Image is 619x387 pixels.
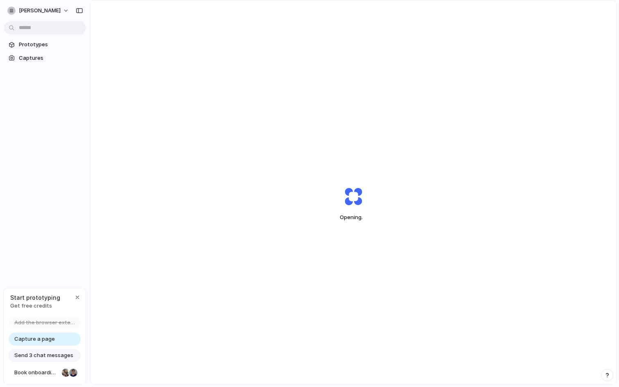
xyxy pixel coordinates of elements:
span: Captures [19,54,83,62]
span: Get free credits [10,302,60,310]
div: Nicole Kubica [61,368,71,378]
span: [PERSON_NAME] [19,7,61,15]
a: Captures [4,52,86,64]
span: . [361,214,363,220]
span: Opening [326,213,381,222]
a: Prototypes [4,38,86,51]
div: Christian Iacullo [68,368,78,378]
button: [PERSON_NAME] [4,4,73,17]
span: Start prototyping [10,293,60,302]
span: Send 3 chat messages [14,351,73,360]
span: Add the browser extension [14,319,76,327]
a: Book onboarding call [9,366,81,379]
span: Capture a page [14,335,55,343]
span: Prototypes [19,41,83,49]
span: Book onboarding call [14,369,59,377]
